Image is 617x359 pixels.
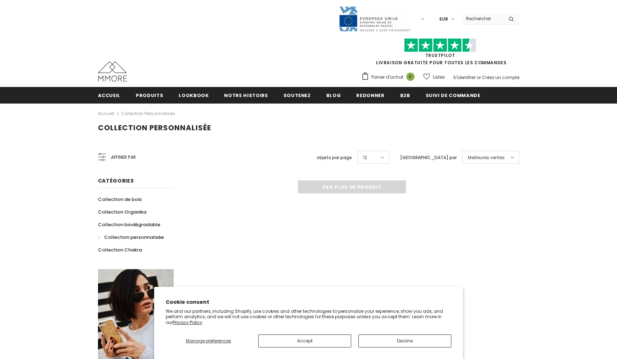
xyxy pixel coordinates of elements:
span: or [477,74,481,80]
a: Redonner [356,87,384,103]
span: Blog [326,92,341,99]
a: Produits [136,87,163,103]
img: Javni Razpis [339,6,411,32]
a: Panier d'achat 0 [361,72,418,83]
span: Listes [433,74,445,81]
a: Collection personnalisée [121,110,175,117]
a: Collection personnalisée [98,231,164,244]
label: [GEOGRAPHIC_DATA] par [400,154,457,161]
button: Decline [358,334,451,347]
span: Manage preferences [186,338,231,344]
p: We and our partners, including Shopify, use cookies and other technologies to personalize your ex... [166,308,451,325]
a: TrustPilot [425,52,455,58]
span: Collection biodégradable [98,221,160,228]
span: LIVRAISON GRATUITE POUR TOUTES LES COMMANDES [361,41,519,66]
a: Suivi de commande [426,87,480,103]
a: Notre histoire [224,87,268,103]
a: Collection biodégradable [98,218,160,231]
a: Accueil [98,109,114,118]
label: objets par page [317,154,352,161]
span: Redonner [356,92,384,99]
img: Faites confiance aux étoiles pilotes [404,38,476,52]
a: Privacy Policy [173,319,202,325]
span: Accueil [98,92,121,99]
span: EUR [439,16,448,23]
input: Search Site [462,13,503,24]
span: Suivi de commande [426,92,480,99]
a: Accueil [98,87,121,103]
button: Accept [258,334,351,347]
a: Lookbook [179,87,209,103]
a: Javni Razpis [339,16,411,22]
a: Blog [326,87,341,103]
span: Meilleures ventes [468,154,505,161]
a: Collection Chakra [98,244,142,256]
span: soutenez [283,92,311,99]
a: Collection de bois [98,193,142,206]
a: Listes [423,71,445,83]
img: Cas MMORE [98,61,127,82]
a: Créez un compte [482,74,519,80]
a: soutenez [283,87,311,103]
span: Collection de bois [98,196,142,203]
a: S'identifier [453,74,475,80]
h2: Cookie consent [166,298,451,306]
span: B2B [400,92,410,99]
span: Panier d'achat [371,74,403,81]
span: Collection Chakra [98,246,142,253]
span: Collection personnalisée [104,234,164,241]
span: Lookbook [179,92,209,99]
span: Notre histoire [224,92,268,99]
span: Catégories [98,177,134,184]
button: Manage preferences [166,334,251,347]
span: Affiner par [111,153,136,161]
span: Collection personnalisée [98,123,211,133]
a: B2B [400,87,410,103]
a: Collection Organika [98,206,146,218]
span: 0 [406,73,415,81]
span: Collection Organika [98,209,146,215]
span: 12 [363,154,367,161]
span: Produits [136,92,163,99]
